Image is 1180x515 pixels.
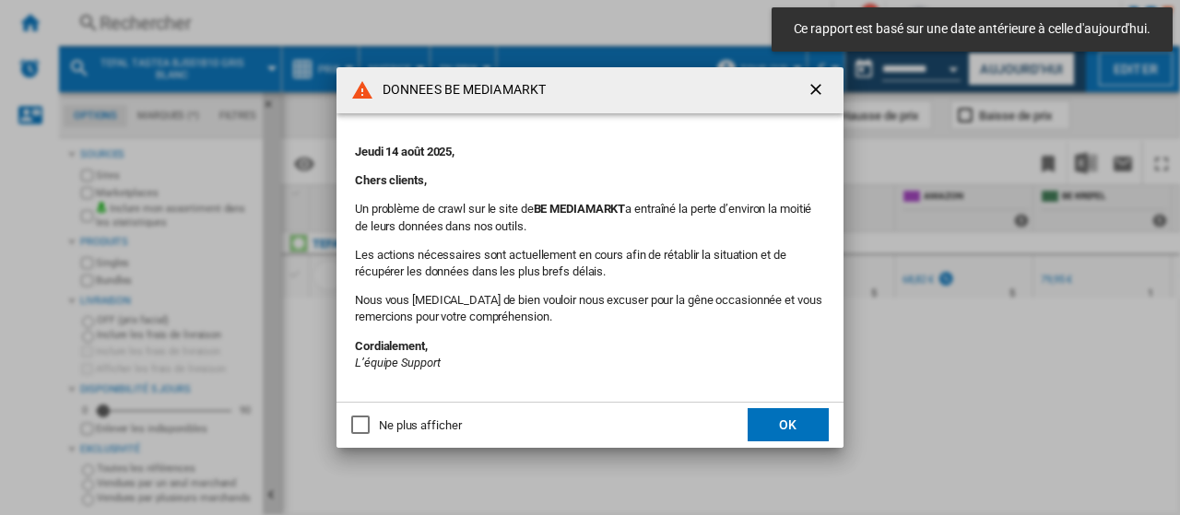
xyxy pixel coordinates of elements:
strong: Jeudi 14 août 2025, [355,145,454,158]
div: Ne plus afficher [379,417,461,434]
p: Les actions nécessaires sont actuellement en cours afin de rétablir la situation et de récupérer ... [355,247,825,280]
strong: Cordialement, [355,339,428,353]
h4: DONNEES BE MEDIAMARKT [373,81,546,99]
span: Ce rapport est basé sur une date antérieure à celle d'aujourd'hui. [788,20,1156,39]
button: OK [748,408,829,441]
strong: Chers clients, [355,173,427,187]
ng-md-icon: getI18NText('BUTTONS.CLOSE_DIALOG') [807,80,829,102]
md-checkbox: Ne plus afficher [351,416,461,434]
button: getI18NText('BUTTONS.CLOSE_DIALOG') [799,72,836,109]
p: Un problème de crawl sur le site de a entraîné la perte d’environ la moitié de leurs données dans... [355,201,825,234]
em: L’équipe Support [355,356,440,369]
p: Nous vous [MEDICAL_DATA] de bien vouloir nous excuser pour la gêne occasionnée et vous remercions... [355,292,825,325]
b: BE MEDIAMARKT [534,202,626,216]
